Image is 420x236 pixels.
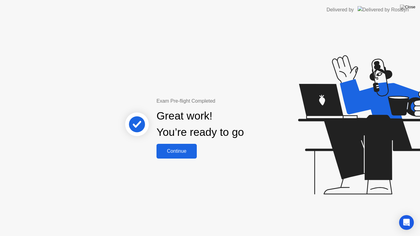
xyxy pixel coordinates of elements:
[358,6,409,13] img: Delivered by Rosalyn
[158,148,195,154] div: Continue
[400,5,415,10] img: Close
[399,215,414,230] div: Open Intercom Messenger
[157,144,197,159] button: Continue
[157,108,244,140] div: Great work! You’re ready to go
[157,97,283,105] div: Exam Pre-flight Completed
[327,6,354,14] div: Delivered by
